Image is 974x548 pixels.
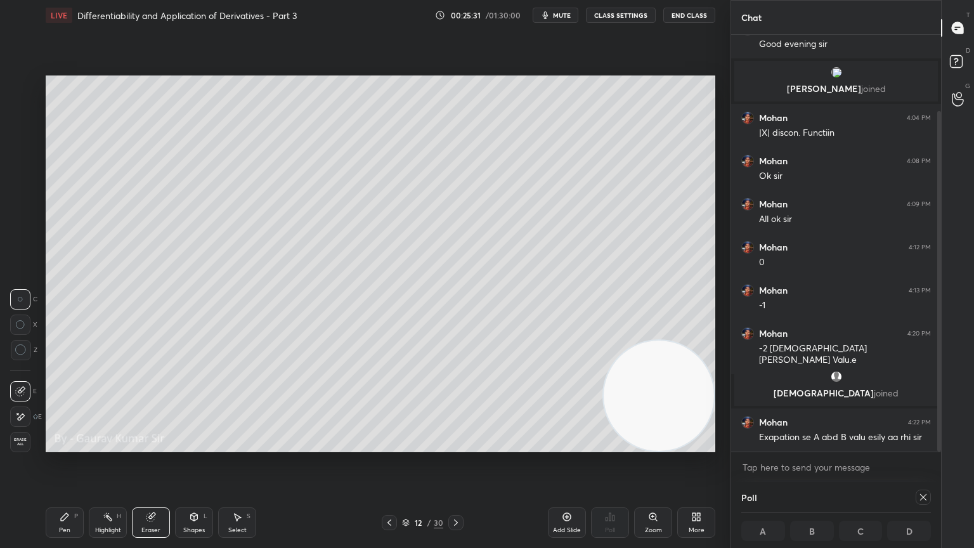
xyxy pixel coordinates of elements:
div: 4:04 PM [907,114,931,122]
h6: Mohan [759,155,788,167]
div: More [689,527,705,533]
div: -2 [DEMOGRAPHIC_DATA][PERSON_NAME] Valu.e [759,342,931,367]
img: 3 [741,416,754,429]
div: 4:20 PM [907,330,931,337]
div: 0 [759,256,931,269]
img: 3 [741,284,754,297]
img: 3 [830,66,843,79]
p: G [965,81,970,91]
span: mute [553,11,571,20]
img: 3 [741,241,754,254]
div: -1 [759,299,931,312]
button: CLASS SETTINGS [586,8,656,23]
div: P [74,513,78,519]
div: H [117,513,121,519]
h6: Mohan [759,417,788,428]
span: joined [874,387,899,399]
div: Select [228,527,247,533]
h6: Mohan [759,285,788,296]
div: S [247,513,250,519]
img: 3 [741,327,754,340]
button: End Class [663,8,715,23]
div: 30 [434,517,443,528]
img: 3 [741,198,754,211]
p: [PERSON_NAME] [742,84,930,94]
h6: Mohan [759,112,788,124]
div: 12 [412,519,425,526]
img: default.png [830,370,843,383]
div: Pen [59,527,70,533]
div: All ok sir [759,213,931,226]
div: Good evening sir [759,38,931,51]
div: C [10,289,37,310]
div: / [427,519,431,526]
div: L [204,513,207,519]
div: Ok sir [759,170,931,183]
div: Highlight [95,527,121,533]
div: E [10,381,37,401]
div: Shapes [183,527,205,533]
div: Eraser [141,527,160,533]
img: 3 [741,155,754,167]
div: Exapation se A abd B valu esily aa rhi sir [759,431,931,444]
h6: Mohan [759,328,788,339]
div: Z [10,340,37,360]
div: 4:22 PM [908,419,931,426]
div: grid [731,35,941,452]
span: Erase all [11,438,30,447]
div: Zoom [645,527,662,533]
button: mute [533,8,578,23]
h4: Poll [741,491,757,504]
h6: Mohan [759,199,788,210]
span: joined [861,82,886,95]
h4: Differentiability and Application of Derivatives - Part 3 [77,10,297,22]
div: 4:12 PM [909,244,931,251]
div: X [10,315,37,335]
div: E [10,407,42,427]
p: [DEMOGRAPHIC_DATA] [742,388,930,398]
div: 4:09 PM [907,200,931,208]
div: Add Slide [553,527,581,533]
h6: Mohan [759,242,788,253]
div: 4:08 PM [907,157,931,165]
p: D [966,46,970,55]
p: Chat [731,1,772,34]
div: LIVE [46,8,72,23]
img: 3 [741,112,754,124]
div: |X| discon. Functiin [759,127,931,140]
div: 4:13 PM [909,287,931,294]
p: T [966,10,970,20]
